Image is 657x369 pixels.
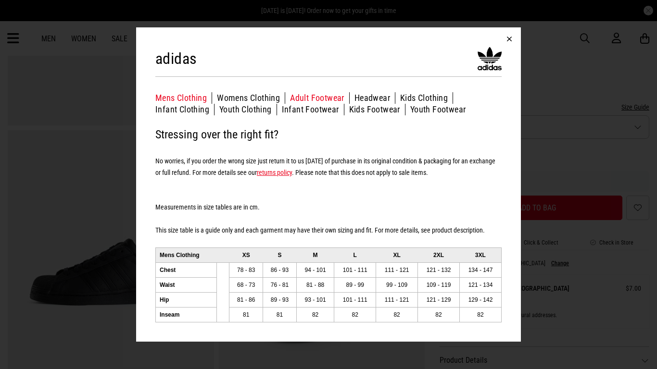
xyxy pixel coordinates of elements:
td: XS [229,247,263,262]
td: Hip [156,292,217,307]
td: 121 - 132 [418,262,460,277]
td: 78 - 83 [229,262,263,277]
button: Open LiveChat chat widget [8,4,37,33]
td: 82 [418,307,460,322]
td: 3XL [459,247,501,262]
button: Kids Footwear [349,104,405,115]
td: Mens Clothing [156,247,217,262]
td: 81 - 88 [296,277,334,292]
td: 111 - 121 [376,292,418,307]
td: L [334,247,376,262]
td: 121 - 134 [459,277,501,292]
button: Mens Clothing [155,92,212,104]
td: 129 - 142 [459,292,501,307]
button: Kids Clothing [400,92,453,104]
td: M [296,247,334,262]
td: XL [376,247,418,262]
td: 2XL [418,247,460,262]
td: 99 - 109 [376,277,418,292]
td: 82 [334,307,376,322]
td: 121 - 129 [418,292,460,307]
td: 68 - 73 [229,277,263,292]
h2: adidas [155,49,197,68]
td: 101 - 111 [334,262,376,277]
a: returns policy [257,169,292,176]
button: Youth Clothing [219,104,277,115]
button: Headwear [354,92,395,104]
button: Infant Clothing [155,104,215,115]
button: Womens Clothing [217,92,285,104]
td: S [263,247,297,262]
td: 94 - 101 [296,262,334,277]
h5: Measurements in size tables are in cm. This size table is a guide only and each garment may have ... [155,190,502,236]
img: adidas [478,47,502,71]
td: 89 - 93 [263,292,297,307]
button: Infant Footwear [282,104,344,115]
td: 81 - 86 [229,292,263,307]
td: Chest [156,262,217,277]
td: 86 - 93 [263,262,297,277]
td: 101 - 111 [334,292,376,307]
td: 76 - 81 [263,277,297,292]
td: 89 - 99 [334,277,376,292]
button: Adult Footwear [290,92,350,104]
td: 109 - 119 [418,277,460,292]
td: 81 [263,307,297,322]
td: 82 [459,307,501,322]
td: 82 [296,307,334,322]
td: 82 [376,307,418,322]
td: Inseam [156,307,217,322]
h5: No worries, if you order the wrong size just return it to us [DATE] of purchase in its original c... [155,155,502,178]
td: 81 [229,307,263,322]
td: 134 - 147 [459,262,501,277]
h2: Stressing over the right fit? [155,125,502,144]
td: 111 - 121 [376,262,418,277]
td: 93 - 101 [296,292,334,307]
td: Waist [156,277,217,292]
button: Youth Footwear [410,104,466,115]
